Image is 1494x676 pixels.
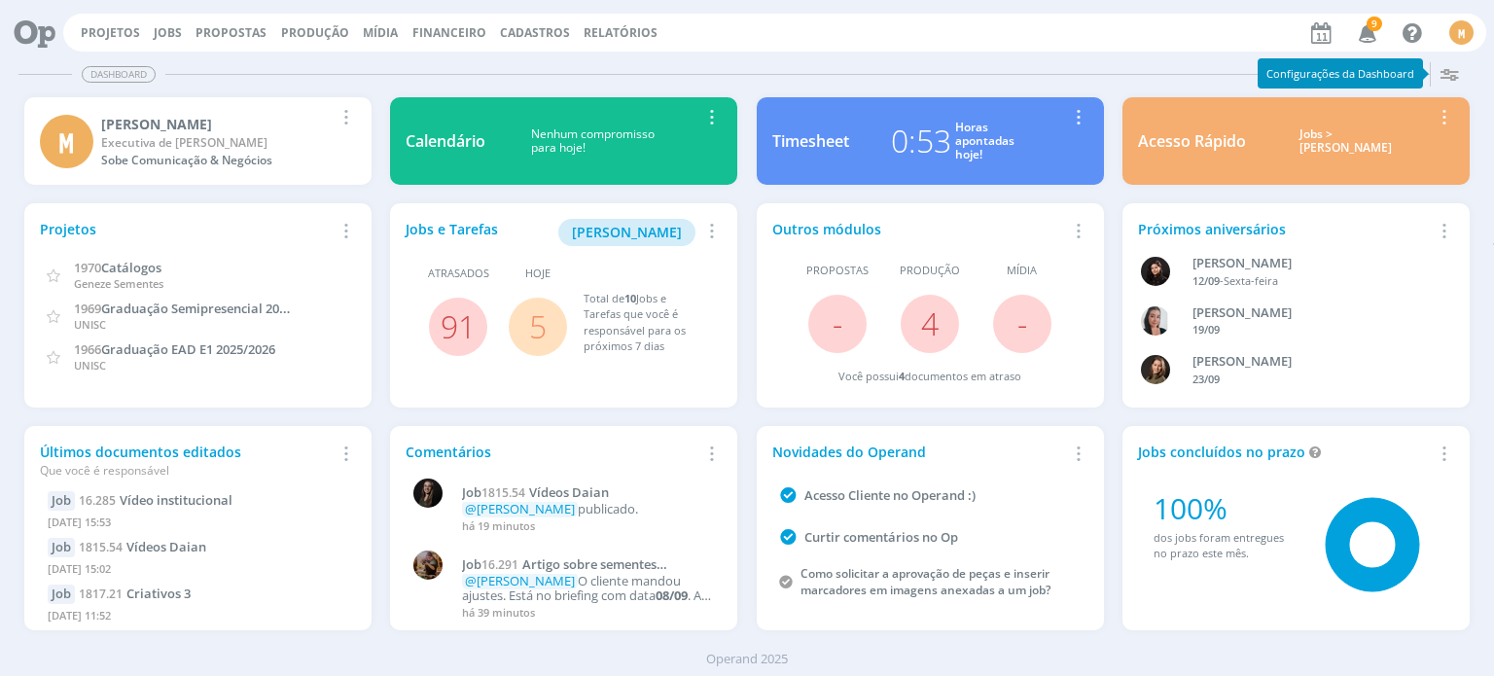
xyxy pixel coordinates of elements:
[494,25,576,41] button: Cadastros
[101,114,334,134] div: Mariana Kochenborger
[1192,273,1432,290] div: -
[74,339,275,358] a: 1966Graduação EAD E1 2025/2026
[1261,127,1432,156] div: Jobs > [PERSON_NAME]
[921,302,939,344] a: 4
[462,502,712,517] p: publicado.
[101,259,161,276] span: Catálogos
[1346,16,1386,51] button: 9
[74,300,101,317] span: 1969
[441,305,476,347] a: 91
[101,340,275,358] span: Graduação EAD E1 2025/2026
[800,565,1050,598] a: Como solicitar a aprovação de peças e inserir marcadores em imagens anexadas a um job?
[48,538,75,557] div: Job
[1138,219,1432,239] div: Próximos aniversários
[1192,254,1432,273] div: Luana da Silva de Andrade
[79,492,116,509] span: 16.285
[462,605,535,620] span: há 39 minutos
[772,219,1066,239] div: Outros módulos
[126,585,191,602] span: Criativos 3
[525,266,551,282] span: Hoje
[79,539,123,555] span: 1815.54
[74,340,101,358] span: 1966
[40,115,93,168] div: M
[363,24,398,41] a: Mídia
[1448,16,1475,50] button: M
[413,551,443,580] img: A
[1192,322,1220,337] span: 19/09
[407,25,492,41] button: Financeiro
[578,25,663,41] button: Relatórios
[1141,355,1170,384] img: J
[406,442,699,462] div: Comentários
[465,572,575,589] span: @[PERSON_NAME]
[462,574,712,604] p: O cliente mandou ajustes. Está no briefing com data . A Tami atualizou a parte dela no PPT...
[485,127,699,156] div: Nenhum compromisso para hoje!
[1141,257,1170,286] img: L
[462,557,712,573] a: Job16.291Artigo sobre sementes reanalisadas
[406,219,699,246] div: Jobs e Tarefas
[481,556,518,573] span: 16.291
[1138,442,1432,462] div: Jobs concluídos no prazo
[1141,306,1170,336] img: C
[48,511,348,539] div: [DATE] 15:53
[48,585,75,604] div: Job
[558,219,695,246] button: [PERSON_NAME]
[48,604,348,632] div: [DATE] 11:52
[1154,530,1298,562] div: dos jobs foram entregues no prazo este mês.
[79,538,206,555] a: 1815.54Vídeos Daian
[48,491,75,511] div: Job
[190,25,272,41] button: Propostas
[806,263,869,279] span: Propostas
[281,24,349,41] a: Produção
[196,24,267,41] span: Propostas
[79,585,191,602] a: 1817.21Criativos 3
[899,369,905,383] span: 4
[357,25,404,41] button: Mídia
[1258,58,1423,89] div: Configurações da Dashboard
[74,299,325,317] a: 1969Graduação Semipresencial 2025/2026
[1449,20,1474,45] div: M
[413,479,443,508] img: N
[275,25,355,41] button: Produção
[1192,273,1220,288] span: 12/09
[481,484,525,501] span: 1815.54
[74,358,106,373] span: UNISC
[40,219,334,239] div: Projetos
[584,291,703,355] div: Total de Jobs e Tarefas que você é responsável para os próximos 7 dias
[24,97,372,185] a: M[PERSON_NAME]Executiva de [PERSON_NAME]Sobe Comunicação & Negócios
[74,259,101,276] span: 1970
[838,369,1021,385] div: Você possui documentos em atraso
[1192,372,1220,386] span: 23/09
[1154,486,1298,530] div: 100%
[75,25,146,41] button: Projetos
[465,500,575,517] span: @[PERSON_NAME]
[74,258,161,276] a: 1970Catálogos
[955,121,1014,162] div: Horas apontadas hoje!
[1138,129,1246,153] div: Acesso Rápido
[126,538,206,555] span: Vídeos Daian
[1367,17,1382,31] span: 9
[1017,302,1027,344] span: -
[529,483,609,501] span: Vídeos Daian
[428,266,489,282] span: Atrasados
[40,462,334,480] div: Que você é responsável
[101,134,334,152] div: Executiva de Contas Jr
[148,25,188,41] button: Jobs
[891,118,951,164] div: 0:53
[79,491,232,509] a: 16.285Vídeo institucional
[462,485,712,501] a: Job1815.54Vídeos Daian
[1192,352,1432,372] div: Julia Agostine Abich
[82,66,156,83] span: Dashboard
[833,302,842,344] span: -
[584,24,658,41] a: Relatórios
[772,442,1066,462] div: Novidades do Operand
[624,291,636,305] span: 10
[81,24,140,41] a: Projetos
[412,24,486,41] a: Financeiro
[406,129,485,153] div: Calendário
[79,586,123,602] span: 1817.21
[656,587,688,604] strong: 08/09
[558,222,695,240] a: [PERSON_NAME]
[804,528,958,546] a: Curtir comentários no Op
[572,223,682,241] span: [PERSON_NAME]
